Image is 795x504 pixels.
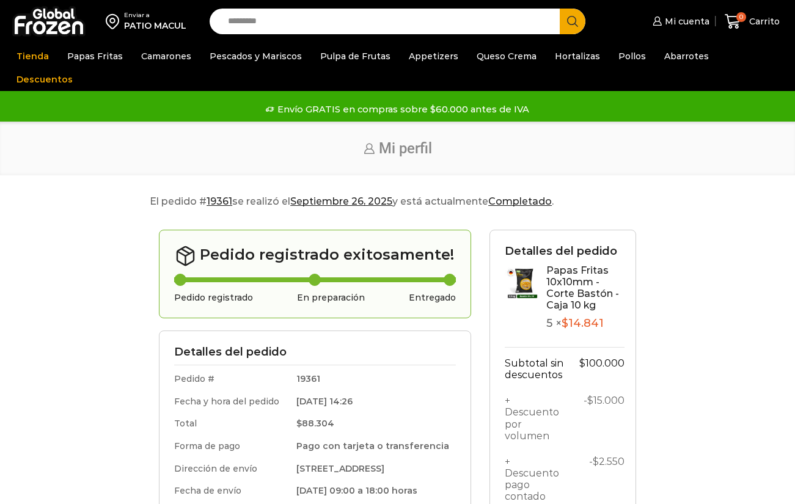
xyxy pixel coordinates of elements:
h3: Detalles del pedido [505,245,621,258]
span: $ [587,395,593,406]
a: Queso Crema [471,45,543,68]
td: Total [174,412,290,435]
a: Pescados y Mariscos [203,45,308,68]
span: Carrito [746,15,780,27]
bdi: 88.304 [296,418,334,429]
td: [STREET_ADDRESS] [290,458,456,480]
td: - [573,388,625,448]
mark: 19361 [207,195,232,207]
a: Pulpa de Frutas [314,45,397,68]
span: $ [593,456,599,467]
span: $ [296,418,302,429]
div: Enviar a [124,11,186,20]
button: Search button [560,9,585,34]
th: Subtotal sin descuentos [505,348,573,388]
a: Camarones [135,45,197,68]
td: Fecha de envío [174,480,290,502]
h3: Pedido registrado [174,293,253,303]
div: PATIO MACUL [124,20,186,32]
bdi: 15.000 [587,395,625,406]
a: Papas Fritas 10x10mm - Corte Bastón - Caja 10 kg [546,265,619,312]
span: 0 [736,12,746,22]
p: El pedido # se realizó el y está actualmente . [150,194,645,210]
bdi: 2.550 [593,456,625,467]
a: Pollos [612,45,652,68]
span: $ [579,357,585,369]
td: Dirección de envío [174,458,290,480]
bdi: 14.841 [562,316,604,330]
a: 0 Carrito [722,7,783,36]
mark: Completado [488,195,552,207]
th: + Descuento por volumen [505,388,573,448]
span: Mi cuenta [662,15,709,27]
p: 5 × [546,317,621,331]
a: Abarrotes [658,45,715,68]
h3: En preparación [297,293,365,303]
span: $ [562,316,568,330]
td: Forma de pago [174,435,290,458]
h2: Pedido registrado exitosamente! [174,245,455,267]
td: Pedido # [174,365,290,390]
a: Hortalizas [549,45,606,68]
a: Papas Fritas [61,45,129,68]
td: 19361 [290,365,456,390]
td: [DATE] 14:26 [290,390,456,413]
a: Descuentos [10,68,79,91]
a: Tienda [10,45,55,68]
a: Appetizers [403,45,464,68]
bdi: 100.000 [579,357,625,369]
h3: Entregado [409,293,456,303]
mark: Septiembre 26, 2025 [290,195,392,207]
span: Mi perfil [379,140,432,157]
td: Pago con tarjeta o transferencia [290,435,456,458]
td: [DATE] 09:00 a 18:00 horas [290,480,456,502]
td: Fecha y hora del pedido [174,390,290,413]
a: Mi cuenta [650,9,709,34]
h3: Detalles del pedido [174,346,455,359]
img: address-field-icon.svg [106,11,124,32]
